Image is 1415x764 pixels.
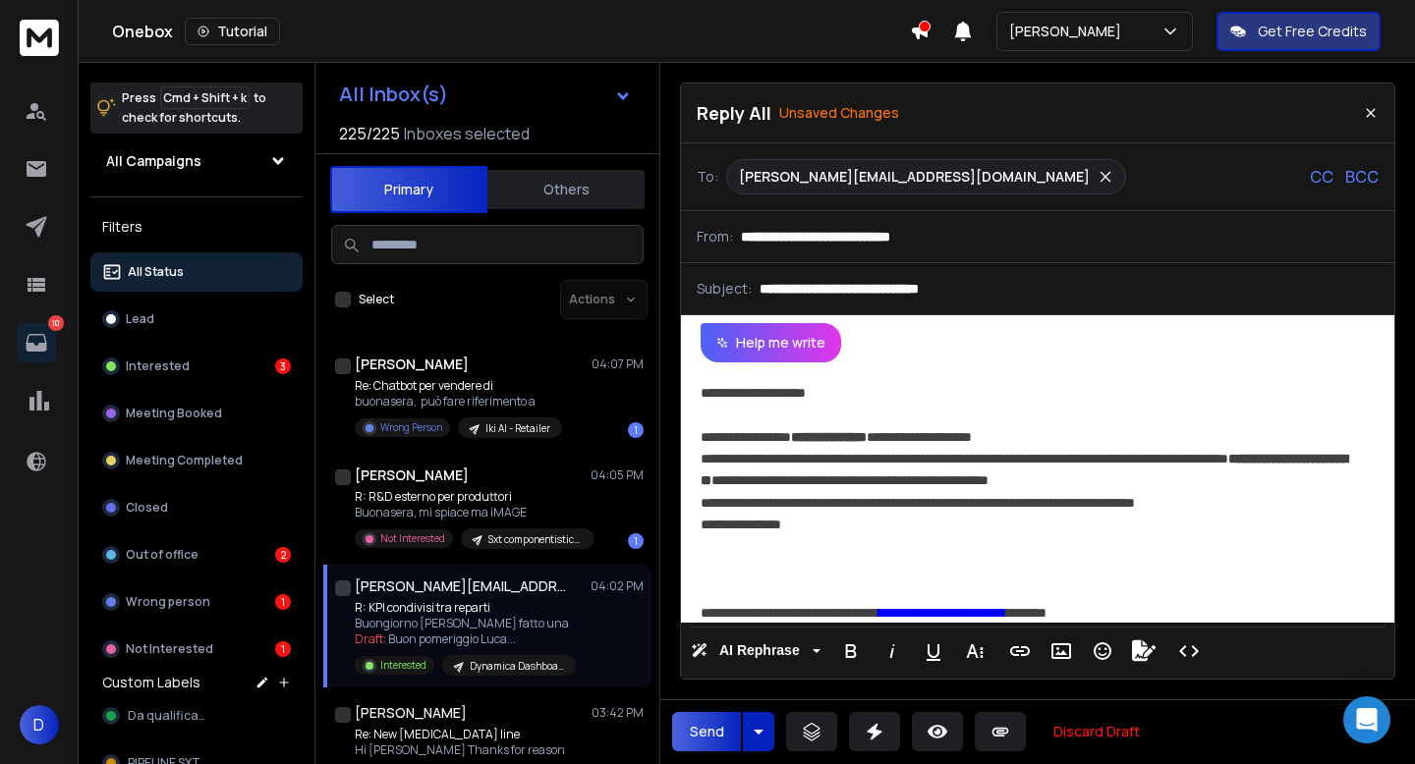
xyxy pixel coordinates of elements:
button: Italic (⌘I) [874,631,911,671]
p: Buonasera, mi spiace ma iMAGE [355,505,591,520]
button: Get Free Credits [1217,12,1381,51]
p: 10 [48,315,64,331]
p: Meeting Booked [126,406,222,421]
button: AI Rephrase [687,631,824,671]
button: Bold (⌘B) [832,631,870,671]
h3: Inboxes selected [404,122,530,145]
button: D [20,705,59,744]
p: 04:02 PM [591,578,644,594]
button: Closed [90,488,303,527]
button: Primary [330,166,487,213]
h1: [PERSON_NAME][EMAIL_ADDRESS][DOMAIN_NAME] [355,576,571,596]
button: More Text [956,631,993,671]
p: R: KPI condivisi tra reparti [355,600,576,616]
p: Unsaved Changes [779,103,899,123]
button: Send [672,712,741,751]
p: Wrong Person [380,420,442,435]
p: Hi [PERSON_NAME] Thanks for reason [355,742,591,758]
p: Re: New [MEDICAL_DATA] line [355,727,591,742]
p: All Status [128,264,184,280]
span: Draft: [355,630,386,647]
div: 1 [628,533,644,549]
p: Reply All [697,99,771,127]
div: Onebox [112,18,910,45]
p: Press to check for shortcuts. [122,88,266,128]
p: [PERSON_NAME][EMAIL_ADDRESS][DOMAIN_NAME] [739,167,1090,187]
p: Wrong person [126,594,210,610]
h3: Custom Labels [102,673,200,692]
button: Discard Draft [1038,712,1156,751]
span: 225 / 225 [339,122,400,145]
button: All Inbox(s) [323,75,648,114]
p: Not Interested [126,641,213,657]
p: Out of office [126,547,198,563]
h1: All Campaigns [106,151,201,171]
p: Dynamica Dashboard Power BI - ottobre [470,659,564,674]
p: 04:07 PM [592,356,644,372]
button: Out of office2 [90,535,303,574]
a: 10 [17,323,56,362]
p: Sxt componentistica ottobre [488,532,583,547]
p: buonasera, può fare riferimento a [355,394,562,409]
button: Interested3 [90,347,303,386]
button: Help me write [701,323,841,362]
p: 04:05 PM [591,467,644,483]
p: Interested [126,358,190,374]
p: Re: Chatbot per vendere di [355,378,562,394]
div: 1 [275,641,291,657]
button: All Campaigns [90,141,303,181]
button: Wrong person1 [90,582,303,622]
p: Get Free Credits [1258,22,1367,41]
span: Buon pomeriggio Luca ... [388,630,516,647]
button: All Status [90,252,303,292]
label: Select [359,292,394,307]
p: Subject: [697,279,752,299]
button: Meeting Booked [90,394,303,433]
h3: Filters [90,213,303,241]
p: From: [697,227,733,246]
button: Not Interested1 [90,629,303,669]
h1: [PERSON_NAME] [355,465,469,485]
p: R: R&D esterno per produttori [355,489,591,505]
p: Interested [380,658,426,673]
button: Emoticons [1084,631,1121,671]
button: Tutorial [185,18,280,45]
p: Iki AI - Retailer [485,421,550,436]
button: Insert Link (⌘K) [1001,631,1039,671]
button: Code View [1170,631,1208,671]
button: Meeting Completed [90,441,303,480]
span: Da qualificare [128,708,210,724]
p: Meeting Completed [126,453,243,468]
button: Underline (⌘U) [915,631,952,671]
p: Closed [126,500,168,516]
p: Not Interested [380,531,445,546]
p: [PERSON_NAME] [1009,22,1129,41]
p: Lead [126,311,154,327]
div: Open Intercom Messenger [1343,696,1390,743]
div: 3 [275,358,291,374]
button: Da qualificare [90,696,303,736]
h1: All Inbox(s) [339,84,448,104]
button: Insert Image (⌘P) [1043,631,1080,671]
span: AI Rephrase [715,642,804,659]
div: 1 [628,422,644,438]
h1: [PERSON_NAME] [355,355,469,374]
button: Signature [1125,631,1162,671]
p: 03:42 PM [592,705,644,721]
h1: [PERSON_NAME] [355,703,467,723]
p: CC [1310,165,1333,189]
div: 2 [275,547,291,563]
p: Buongiorno [PERSON_NAME] fatto una [355,616,576,631]
button: Others [487,168,645,211]
p: BCC [1345,165,1379,189]
button: Lead [90,300,303,339]
span: Cmd + Shift + k [160,86,250,109]
p: To: [697,167,718,187]
div: 1 [275,594,291,610]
